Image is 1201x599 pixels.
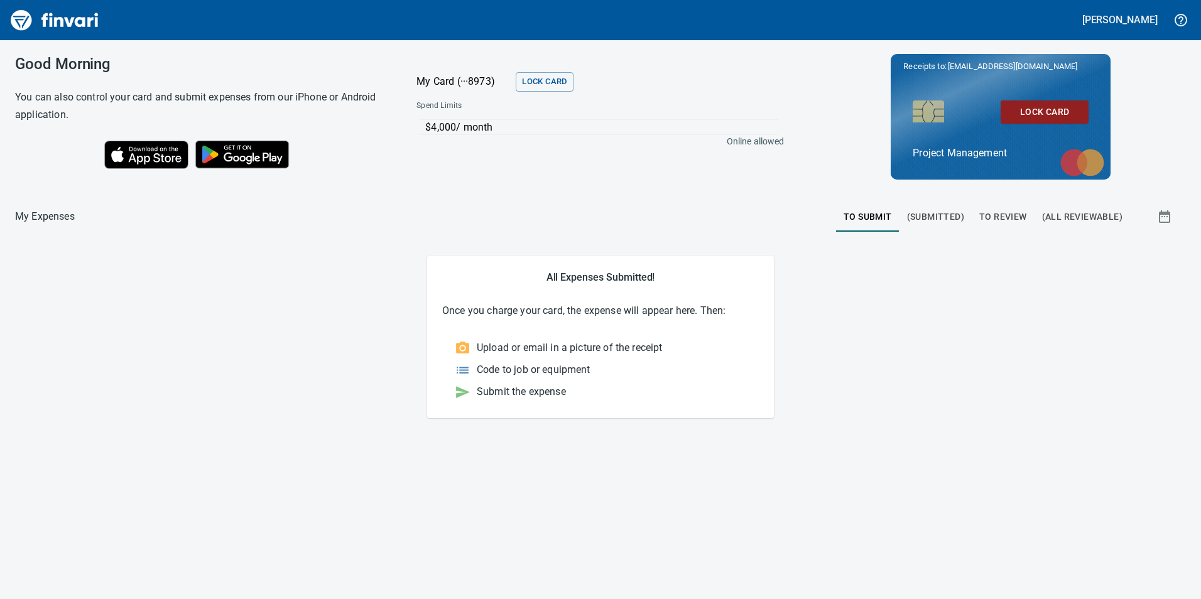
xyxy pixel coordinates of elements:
[15,89,385,124] h6: You can also control your card and submit expenses from our iPhone or Android application.
[442,271,759,284] h5: All Expenses Submitted!
[15,209,75,224] p: My Expenses
[913,146,1089,161] p: Project Management
[477,362,590,377] p: Code to job or equipment
[1054,143,1111,183] img: mastercard.svg
[416,100,622,112] span: Spend Limits
[516,72,573,92] button: Lock Card
[907,209,964,225] span: (Submitted)
[477,340,662,355] p: Upload or email in a picture of the receipt
[947,60,1079,72] span: [EMAIL_ADDRESS][DOMAIN_NAME]
[477,384,566,399] p: Submit the expense
[442,303,759,318] p: Once you charge your card, the expense will appear here. Then:
[15,209,75,224] nav: breadcrumb
[1001,100,1089,124] button: Lock Card
[425,120,778,135] p: $4,000 / month
[104,141,188,169] img: Download on the App Store
[1146,202,1186,232] button: Show transactions within a particular date range
[15,55,385,73] h3: Good Morning
[522,75,567,89] span: Lock Card
[1042,209,1122,225] span: (All Reviewable)
[979,209,1027,225] span: To Review
[1011,104,1079,120] span: Lock Card
[188,134,296,175] img: Get it on Google Play
[8,5,102,35] img: Finvari
[1079,10,1161,30] button: [PERSON_NAME]
[1082,13,1158,26] h5: [PERSON_NAME]
[903,60,1098,73] p: Receipts to:
[406,135,784,148] p: Online allowed
[844,209,892,225] span: To Submit
[416,74,511,89] p: My Card (···8973)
